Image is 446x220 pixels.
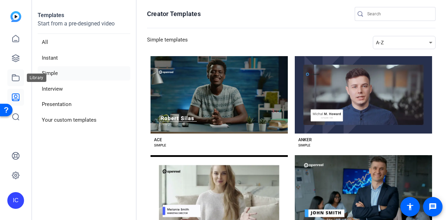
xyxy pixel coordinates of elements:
[406,203,414,211] mat-icon: accessibility
[154,143,166,148] div: SIMPLE
[295,56,432,134] button: Template image
[298,137,312,143] div: ANKER
[147,10,201,18] h1: Creator Templates
[38,113,130,127] li: Your custom templates
[38,66,130,81] li: Simple
[38,82,130,96] li: Interview
[7,192,24,209] div: IC
[27,74,46,82] div: Library
[38,12,64,18] strong: Templates
[38,51,130,65] li: Instant
[298,143,310,148] div: SIMPLE
[429,203,437,211] mat-icon: message
[38,97,130,112] li: Presentation
[10,11,21,22] img: blue-gradient.svg
[147,36,188,49] h3: Simple templates
[38,20,130,34] p: Start from a pre-designed video
[151,56,288,134] button: Template image
[154,137,162,143] div: ACE
[38,35,130,50] li: All
[367,10,430,18] input: Search
[376,40,384,45] span: A-Z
